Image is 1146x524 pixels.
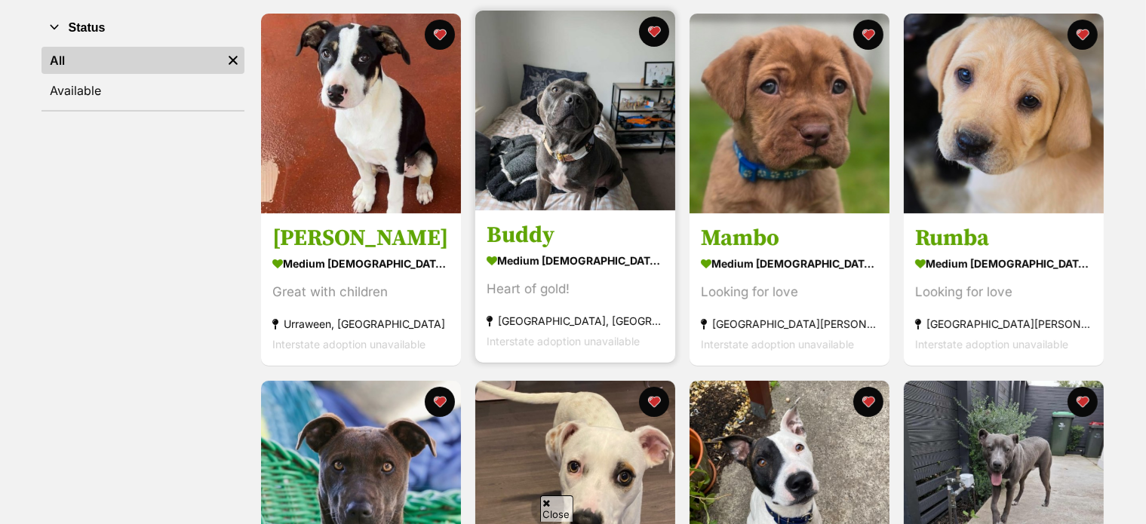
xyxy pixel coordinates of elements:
[915,283,1092,303] div: Looking for love
[272,314,450,335] div: Urraween, [GEOGRAPHIC_DATA]
[41,77,244,104] a: Available
[904,14,1104,213] img: Rumba
[915,225,1092,253] h3: Rumba
[540,495,573,522] span: Close
[261,213,461,366] a: [PERSON_NAME] medium [DEMOGRAPHIC_DATA] Dog Great with children Urraween, [GEOGRAPHIC_DATA] Inter...
[701,339,854,351] span: Interstate adoption unavailable
[853,387,883,417] button: favourite
[690,213,889,366] a: Mambo medium [DEMOGRAPHIC_DATA] Dog Looking for love [GEOGRAPHIC_DATA][PERSON_NAME][GEOGRAPHIC_DA...
[915,314,1092,335] div: [GEOGRAPHIC_DATA][PERSON_NAME][GEOGRAPHIC_DATA]
[487,222,664,250] h3: Buddy
[487,280,664,300] div: Heart of gold!
[701,253,878,275] div: medium [DEMOGRAPHIC_DATA] Dog
[853,20,883,50] button: favourite
[639,17,669,47] button: favourite
[272,339,426,351] span: Interstate adoption unavailable
[272,225,450,253] h3: [PERSON_NAME]
[475,11,675,210] img: Buddy
[1068,387,1098,417] button: favourite
[487,250,664,272] div: medium [DEMOGRAPHIC_DATA] Dog
[915,253,1092,275] div: medium [DEMOGRAPHIC_DATA] Dog
[425,20,455,50] button: favourite
[487,336,640,348] span: Interstate adoption unavailable
[272,283,450,303] div: Great with children
[1068,20,1098,50] button: favourite
[639,387,669,417] button: favourite
[41,18,244,38] button: Status
[272,253,450,275] div: medium [DEMOGRAPHIC_DATA] Dog
[701,314,878,335] div: [GEOGRAPHIC_DATA][PERSON_NAME][GEOGRAPHIC_DATA]
[701,283,878,303] div: Looking for love
[261,14,461,213] img: Odie
[904,213,1104,366] a: Rumba medium [DEMOGRAPHIC_DATA] Dog Looking for love [GEOGRAPHIC_DATA][PERSON_NAME][GEOGRAPHIC_DA...
[425,387,455,417] button: favourite
[475,210,675,363] a: Buddy medium [DEMOGRAPHIC_DATA] Dog Heart of gold! [GEOGRAPHIC_DATA], [GEOGRAPHIC_DATA] Interstat...
[222,47,244,74] a: Remove filter
[690,14,889,213] img: Mambo
[41,47,222,74] a: All
[487,311,664,332] div: [GEOGRAPHIC_DATA], [GEOGRAPHIC_DATA]
[701,225,878,253] h3: Mambo
[41,44,244,110] div: Status
[915,339,1068,351] span: Interstate adoption unavailable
